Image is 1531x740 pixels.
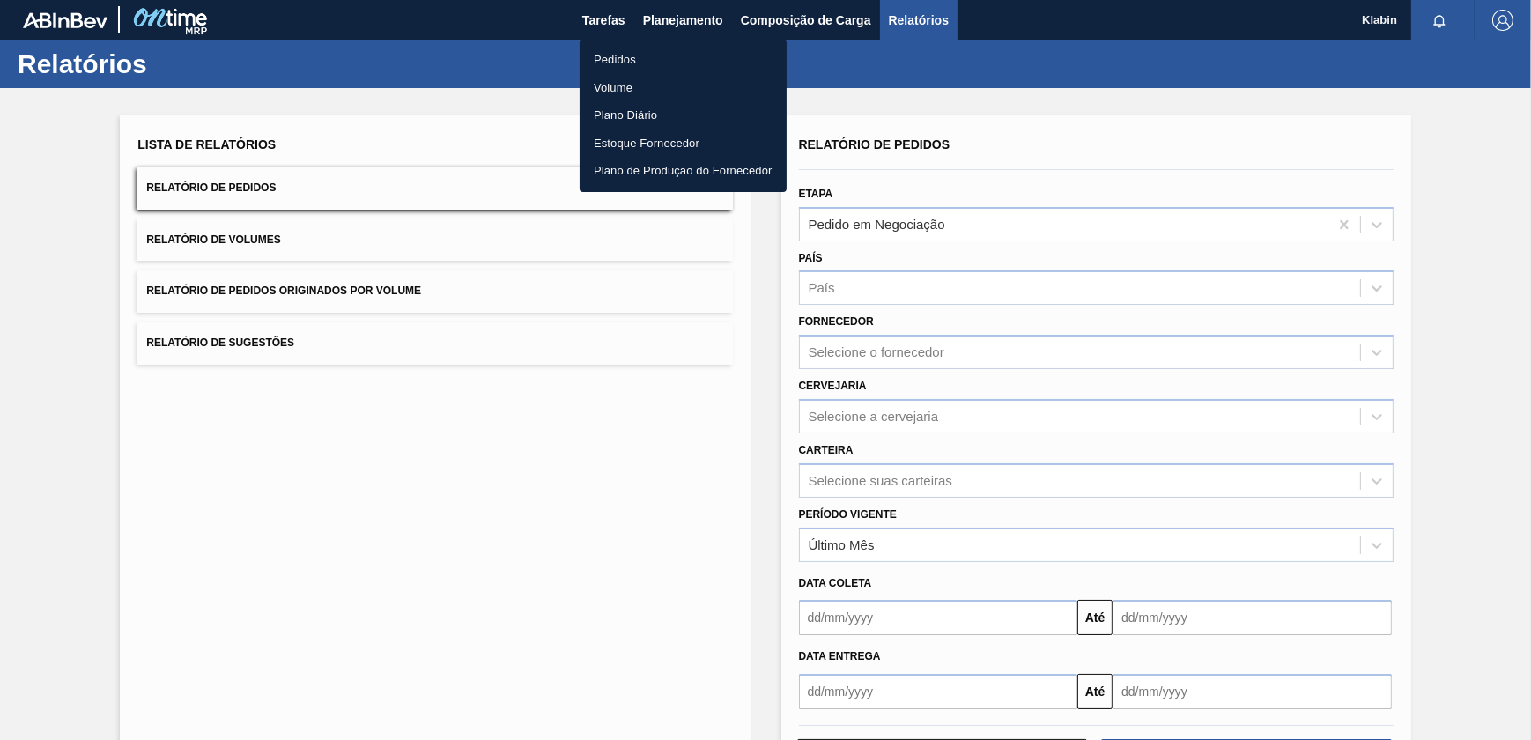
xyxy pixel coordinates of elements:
[580,46,787,74] a: Pedidos
[580,157,787,185] a: Plano de Produção do Fornecedor
[580,129,787,158] a: Estoque Fornecedor
[580,74,787,102] a: Volume
[580,101,787,129] a: Plano Diário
